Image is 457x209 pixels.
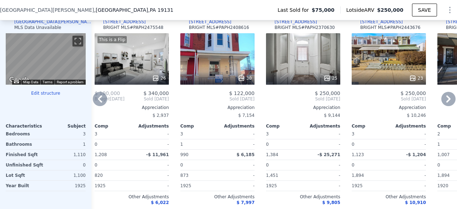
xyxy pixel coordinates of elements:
[324,113,340,118] span: $ 9,144
[352,163,355,168] span: 0
[315,90,340,96] span: $ 250,000
[7,75,31,85] img: Google
[133,181,169,191] div: -
[6,150,44,160] div: Finished Sqft
[437,152,450,157] span: 1,007
[151,200,169,205] span: $ 6,022
[14,80,19,83] button: Keyboard shortcuts
[275,25,335,30] div: BRIGHT MLS # PAPH2370630
[312,6,335,14] span: $75,000
[352,139,387,149] div: 0
[275,19,317,25] div: [STREET_ADDRESS]
[390,160,426,170] div: -
[180,163,183,168] span: 0
[390,129,426,139] div: -
[103,19,146,25] div: [STREET_ADDRESS]
[6,123,46,129] div: Characteristics
[406,152,426,157] span: -$ 1,204
[219,170,255,180] div: -
[6,129,44,139] div: Bedrooms
[390,170,426,180] div: -
[322,200,340,205] span: $ 9,805
[266,194,340,200] div: Other Adjustments
[266,152,278,157] span: 1,384
[390,139,426,149] div: -
[47,129,86,139] div: 3
[14,25,61,30] div: MLS Data Unavailable
[125,96,169,102] span: Sold [DATE]
[95,181,130,191] div: 1925
[180,19,231,25] a: [STREET_ADDRESS]
[407,113,426,118] span: $ 10,246
[238,75,252,82] div: 30
[42,80,52,84] a: Terms (opens in new tab)
[6,139,44,149] div: Bathrooms
[405,200,426,205] span: $ 10,910
[14,19,94,25] div: [GEOGRAPHIC_DATA][PERSON_NAME]
[437,131,440,136] span: 2
[180,96,255,102] span: Sold [DATE]
[47,181,86,191] div: 1925
[266,163,269,168] span: 0
[305,139,340,149] div: -
[412,4,437,16] button: SAVE
[219,181,255,191] div: -
[352,194,426,200] div: Other Adjustments
[133,129,169,139] div: -
[305,129,340,139] div: -
[72,36,83,46] button: Toggle fullscreen view
[401,90,426,96] span: $ 250,000
[409,75,423,82] div: 23
[95,123,132,129] div: Comp
[6,170,44,180] div: Lot Sqft
[95,163,97,168] span: 0
[323,75,337,82] div: 25
[352,96,426,102] span: Sold [DATE]
[266,139,302,149] div: 0
[352,131,355,136] span: 3
[305,160,340,170] div: -
[95,19,146,25] a: [STREET_ADDRESS]
[103,25,164,30] div: BRIGHT MLS # PAPH2475548
[132,123,169,129] div: Adjustments
[229,90,255,96] span: $ 122,000
[180,152,189,157] span: 990
[360,25,421,30] div: BRIGHT MLS # PAPH2443676
[152,113,169,118] span: $ 2,937
[352,19,403,25] a: [STREET_ADDRESS]
[6,33,86,85] div: Street View
[266,96,340,102] span: Sold [DATE]
[303,123,340,129] div: Adjustments
[95,96,125,102] div: [DATE]
[266,105,340,110] div: Appreciation
[389,123,426,129] div: Adjustments
[180,131,183,136] span: 3
[352,152,364,157] span: 1,123
[346,6,377,14] span: Lotside ARV
[47,170,86,180] div: 1,100
[6,90,86,96] button: Edit structure
[352,105,426,110] div: Appreciation
[23,80,38,85] button: Map Data
[237,152,255,157] span: $ 6,185
[133,139,169,149] div: -
[437,163,440,168] span: 0
[95,194,169,200] div: Other Adjustments
[189,19,231,25] div: [STREET_ADDRESS]
[180,139,216,149] div: 1
[266,131,269,136] span: 3
[266,173,278,178] span: 1,451
[152,75,166,82] div: 26
[266,19,317,25] a: [STREET_ADDRESS]
[47,139,86,149] div: 1
[305,170,340,180] div: -
[352,123,389,129] div: Comp
[217,123,255,129] div: Adjustments
[266,181,302,191] div: 1925
[237,200,255,205] span: $ 7,997
[277,6,312,14] span: Last Sold for
[148,7,174,13] span: , PA 19131
[189,25,249,30] div: BRIGHT MLS # PAPH2408616
[352,181,387,191] div: 1925
[180,123,217,129] div: Comp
